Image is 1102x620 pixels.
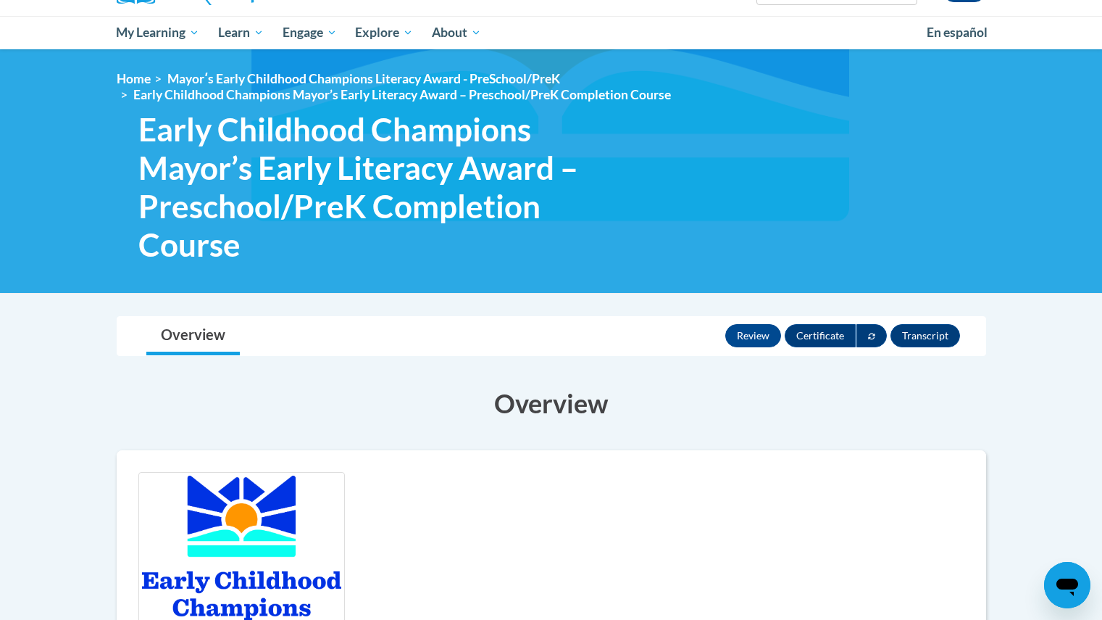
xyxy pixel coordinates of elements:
[927,25,988,40] span: En español
[95,16,1008,49] div: Main menu
[422,16,491,49] a: About
[107,16,209,49] a: My Learning
[1044,562,1090,608] iframe: Button to launch messaging window
[273,16,346,49] a: Engage
[432,24,481,41] span: About
[146,317,240,355] a: Overview
[346,16,422,49] a: Explore
[116,24,199,41] span: My Learning
[218,24,264,41] span: Learn
[133,87,671,102] span: Early Childhood Champions Mayor’s Early Literacy Award – Preschool/PreK Completion Course
[117,385,986,421] h3: Overview
[209,16,273,49] a: Learn
[283,24,337,41] span: Engage
[167,71,560,86] a: Mayorʹs Early Childhood Champions Literacy Award - PreSchool/PreK
[890,324,960,347] button: Transcript
[138,110,638,263] span: Early Childhood Champions Mayor’s Early Literacy Award – Preschool/PreK Completion Course
[856,324,887,347] span: regenerate your certificate
[917,17,997,48] a: En español
[725,324,781,347] button: Review
[117,71,151,86] a: Home
[355,24,413,41] span: Explore
[785,324,856,347] button: Certificate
